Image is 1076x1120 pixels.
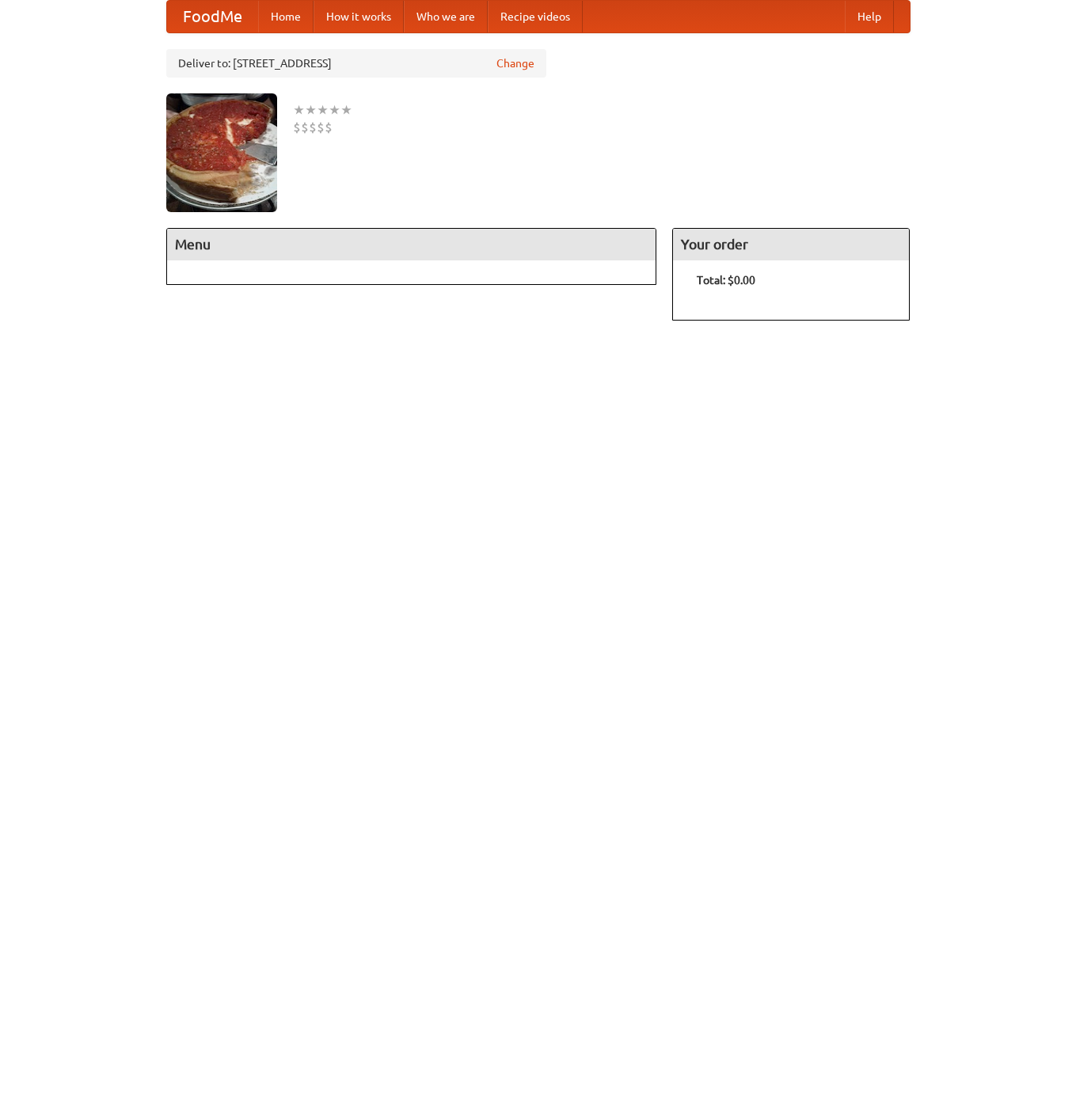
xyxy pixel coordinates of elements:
a: How it works [314,1,404,32]
li: $ [325,119,333,136]
li: ★ [329,101,340,119]
b: Total: $0.00 [697,274,755,287]
div: Deliver to: [STREET_ADDRESS] [166,49,546,78]
a: Who we are [404,1,488,32]
li: $ [301,119,309,136]
li: ★ [293,101,305,119]
a: FoodMe [167,1,258,32]
li: ★ [340,101,352,119]
a: Recipe videos [488,1,583,32]
h4: Your order [673,229,909,260]
li: $ [293,119,301,136]
li: $ [309,119,317,136]
img: angular.jpg [166,93,277,212]
a: Change [496,55,534,71]
h4: Menu [167,229,656,260]
a: Help [845,1,894,32]
li: $ [317,119,325,136]
a: Home [258,1,314,32]
li: ★ [305,101,317,119]
li: ★ [317,101,329,119]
